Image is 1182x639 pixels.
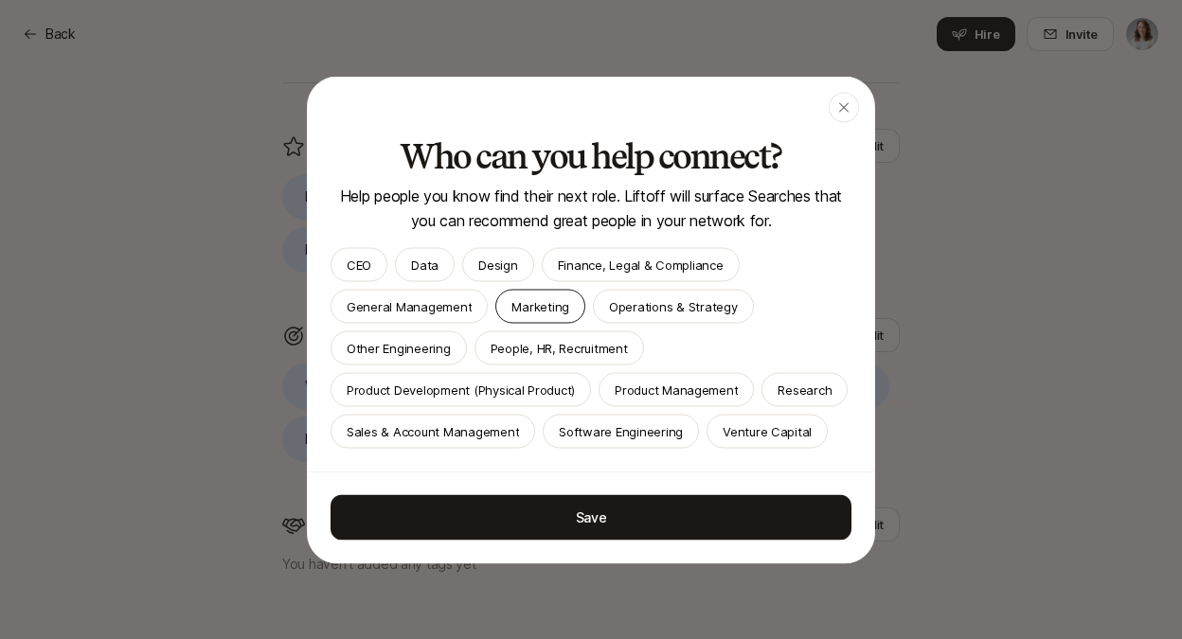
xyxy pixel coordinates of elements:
p: Venture Capital [723,421,812,440]
p: Data [411,255,439,274]
p: Finance, Legal & Compliance [558,255,724,274]
button: Save [331,494,851,540]
p: Design [478,255,517,274]
p: Research [778,380,832,399]
p: People, HR, Recruitment [491,338,628,357]
p: Operations & Strategy [609,296,738,315]
p: Other Engineering [347,338,451,357]
p: Sales & Account Management [347,421,519,440]
p: Marketing [511,296,569,315]
p: General Management [347,296,472,315]
h2: Who can you help connect? [331,137,851,175]
p: Software Engineering [559,421,683,440]
p: Product Development (Physical Product) [347,380,575,399]
p: Help people you know find their next role. Liftoff will surface Searches that you can recommend g... [331,183,851,232]
p: Product Management [615,380,738,399]
p: CEO [347,255,371,274]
